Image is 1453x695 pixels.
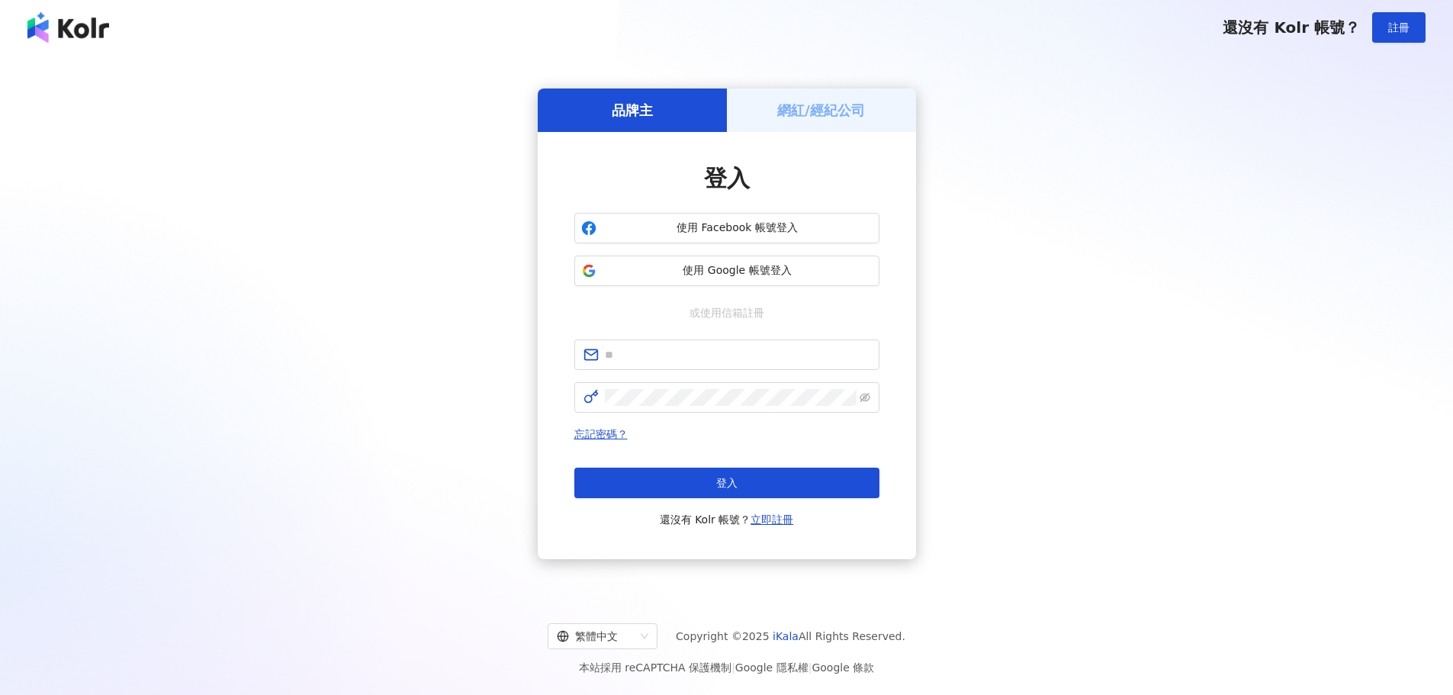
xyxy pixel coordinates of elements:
[660,510,794,529] span: 還沒有 Kolr 帳號？
[574,256,879,286] button: 使用 Google 帳號登入
[812,661,874,674] a: Google 條款
[716,477,738,489] span: 登入
[574,213,879,243] button: 使用 Facebook 帳號登入
[735,661,808,674] a: Google 隱私權
[612,101,653,120] h5: 品牌主
[1388,21,1410,34] span: 註冊
[557,624,635,648] div: 繁體中文
[1223,18,1360,37] span: 還沒有 Kolr 帳號？
[603,263,873,278] span: 使用 Google 帳號登入
[777,101,865,120] h5: 網紅/經紀公司
[773,630,799,642] a: iKala
[676,627,905,645] span: Copyright © 2025 All Rights Reserved.
[860,392,870,403] span: eye-invisible
[27,12,109,43] img: logo
[603,220,873,236] span: 使用 Facebook 帳號登入
[751,513,793,526] a: 立即註冊
[731,661,735,674] span: |
[579,658,874,677] span: 本站採用 reCAPTCHA 保護機制
[704,165,750,191] span: 登入
[808,661,812,674] span: |
[679,304,775,321] span: 或使用信箱註冊
[574,428,628,440] a: 忘記密碼？
[574,468,879,498] button: 登入
[1372,12,1426,43] button: 註冊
